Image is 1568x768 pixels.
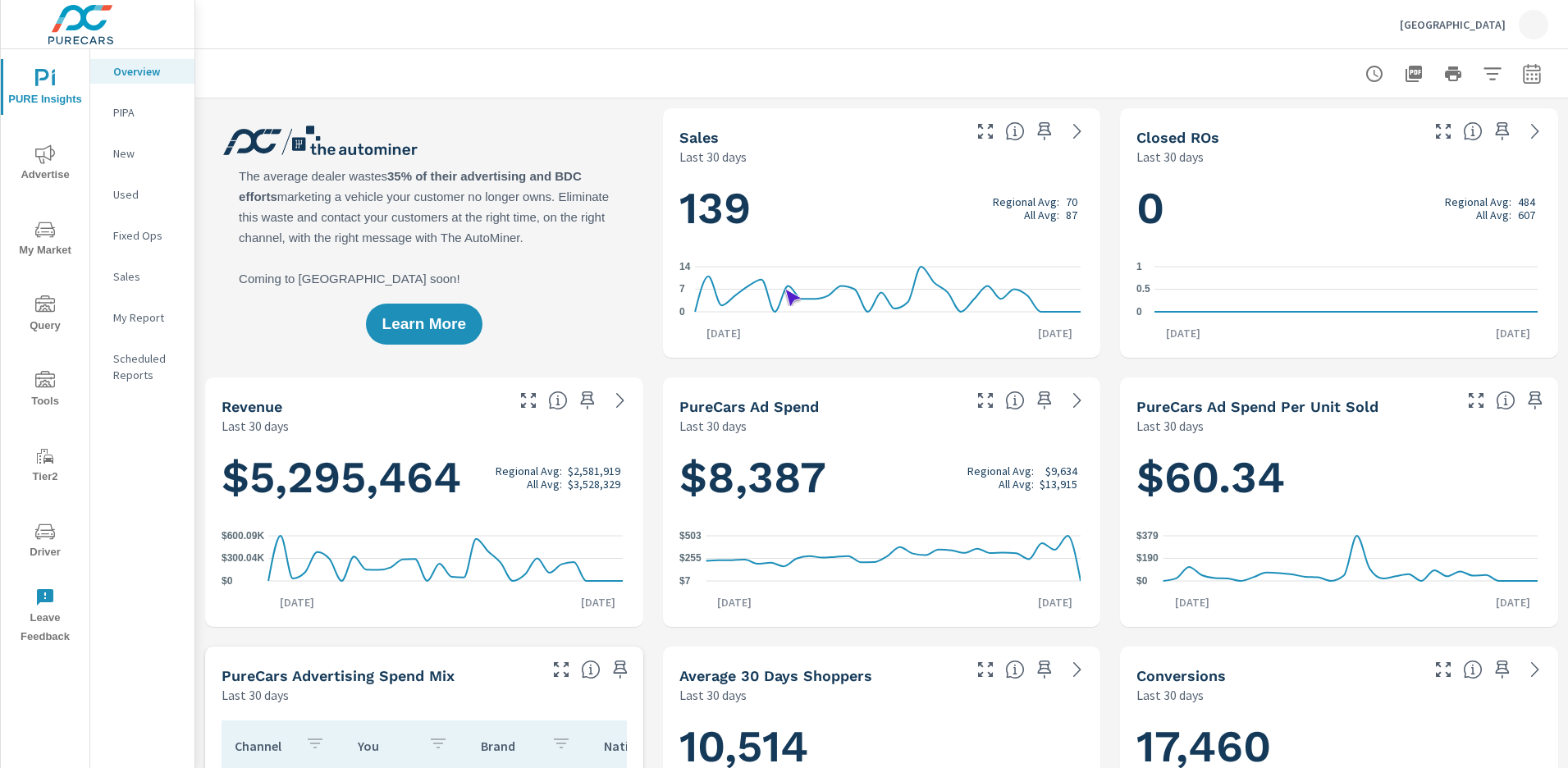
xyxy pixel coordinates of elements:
p: Last 30 days [679,685,747,705]
a: See more details in report [1064,387,1090,414]
h5: PureCars Ad Spend [679,398,819,415]
text: 0 [679,306,685,318]
p: Regional Avg: [496,464,562,478]
div: nav menu [1,49,89,653]
span: Advertise [6,144,85,185]
p: [DATE] [1484,325,1542,341]
div: Sales [90,264,194,289]
p: Scheduled Reports [113,350,181,383]
span: The number of dealer-specified goals completed by a visitor. [Source: This data is provided by th... [1463,660,1483,679]
button: Make Fullscreen [972,387,999,414]
h5: Average 30 Days Shoppers [679,667,872,684]
p: All Avg: [999,478,1034,491]
p: 484 [1518,195,1535,208]
span: Driver [6,522,85,562]
a: See more details in report [1522,118,1548,144]
p: Last 30 days [679,147,747,167]
span: Query [6,295,85,336]
button: Make Fullscreen [972,656,999,683]
h5: Conversions [1136,667,1226,684]
p: All Avg: [527,478,562,491]
p: Last 30 days [222,685,289,705]
p: All Avg: [1024,208,1059,222]
text: $7 [679,575,691,587]
p: $9,634 [1045,464,1077,478]
text: 7 [679,284,685,295]
button: Select Date Range [1515,57,1548,90]
span: Save this to your personalized report [607,656,633,683]
h1: $60.34 [1136,450,1542,505]
h5: Sales [679,129,719,146]
span: Leave Feedback [6,587,85,647]
span: Save this to your personalized report [1031,656,1058,683]
p: 70 [1066,195,1077,208]
span: This table looks at how you compare to the amount of budget you spend per channel as opposed to y... [581,660,601,679]
p: 607 [1518,208,1535,222]
button: Print Report [1437,57,1470,90]
p: Last 30 days [1136,147,1204,167]
text: $0 [222,575,233,587]
p: My Report [113,309,181,326]
p: Regional Avg: [993,195,1059,208]
p: National [604,738,661,754]
span: Total cost of media for all PureCars channels for the selected dealership group over the selected... [1005,391,1025,410]
div: Fixed Ops [90,223,194,248]
span: Tier2 [6,446,85,487]
h5: Closed ROs [1136,129,1219,146]
p: Sales [113,268,181,285]
p: Regional Avg: [967,464,1034,478]
div: Overview [90,59,194,84]
button: Learn More [366,304,482,345]
h1: $8,387 [679,450,1085,505]
p: Used [113,186,181,203]
text: 0 [1136,306,1142,318]
span: Save this to your personalized report [574,387,601,414]
p: $13,915 [1040,478,1077,491]
span: Number of Repair Orders Closed by the selected dealership group over the selected time range. [So... [1463,121,1483,141]
text: 14 [679,261,691,272]
p: Last 30 days [1136,685,1204,705]
text: $379 [1136,530,1159,542]
span: Save this to your personalized report [1522,387,1548,414]
h5: Revenue [222,398,282,415]
h1: 0 [1136,181,1542,236]
a: See more details in report [1064,118,1090,144]
button: Make Fullscreen [548,656,574,683]
button: Make Fullscreen [1430,118,1456,144]
div: PIPA [90,100,194,125]
div: My Report [90,305,194,330]
p: PIPA [113,104,181,121]
span: Learn More [382,317,466,331]
div: Used [90,182,194,207]
span: My Market [6,220,85,260]
span: Average cost of advertising per each vehicle sold at the dealer over the selected date range. The... [1496,391,1515,410]
p: [DATE] [706,594,763,610]
text: $600.09K [222,530,264,542]
p: [DATE] [1026,325,1084,341]
text: $503 [679,530,702,542]
a: See more details in report [607,387,633,414]
p: Regional Avg: [1445,195,1511,208]
a: See more details in report [1064,656,1090,683]
text: $190 [1136,552,1159,564]
p: [DATE] [268,594,326,610]
text: $255 [679,553,702,565]
button: Make Fullscreen [972,118,999,144]
p: All Avg: [1476,208,1511,222]
p: $2,581,919 [568,464,620,478]
text: $0 [1136,575,1148,587]
span: Save this to your personalized report [1031,387,1058,414]
p: You [358,738,415,754]
p: Last 30 days [679,416,747,436]
a: See more details in report [1522,656,1548,683]
p: Channel [235,738,292,754]
p: $3,528,329 [568,478,620,491]
button: Make Fullscreen [515,387,542,414]
span: Save this to your personalized report [1031,118,1058,144]
div: New [90,141,194,166]
span: Save this to your personalized report [1489,118,1515,144]
p: [DATE] [569,594,627,610]
p: 87 [1066,208,1077,222]
p: [DATE] [1026,594,1084,610]
span: PURE Insights [6,69,85,109]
